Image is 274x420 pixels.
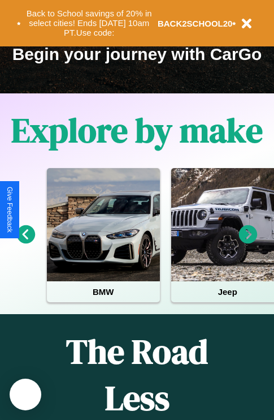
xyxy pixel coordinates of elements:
[158,19,233,28] b: BACK2SCHOOL20
[11,382,38,409] iframe: Intercom live chat
[6,187,14,233] div: Give Feedback
[47,281,160,302] h4: BMW
[11,107,263,153] h1: Explore by make
[10,379,41,410] iframe: Intercom live chat discovery launcher
[21,6,158,41] button: Back to School savings of 20% in select cities! Ends [DATE] 10am PT.Use code:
